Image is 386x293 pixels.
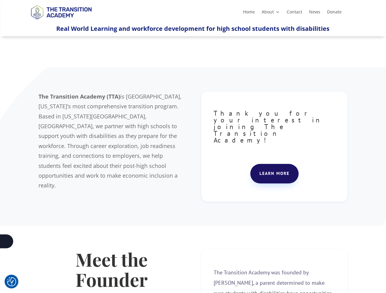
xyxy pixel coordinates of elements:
img: Revisit consent button [7,277,16,286]
span: Thank you for your interest in joining The Transition Academy! [214,109,324,144]
a: Contact [287,10,302,16]
a: About [262,10,280,16]
a: Donate [327,10,342,16]
a: Learn more [250,164,299,183]
b: The Transition Academy (TTA) [39,93,120,100]
a: Home [243,10,255,16]
strong: Meet the Founder [75,247,148,291]
button: Cookie Settings [7,277,16,286]
img: TTA Brand_TTA Primary Logo_Horizontal_Light BG [28,1,94,23]
a: News [309,10,320,16]
a: Logo-Noticias [28,18,94,24]
span: Real World Learning and workforce development for high school students with disabilities [56,24,329,33]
